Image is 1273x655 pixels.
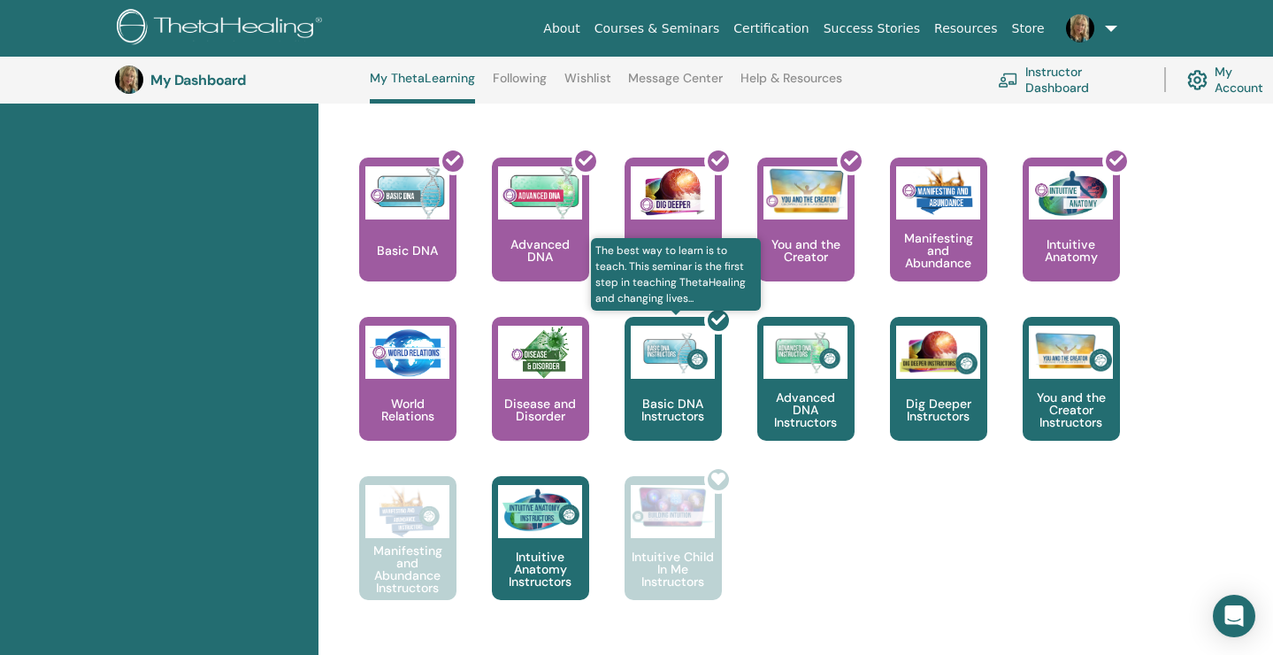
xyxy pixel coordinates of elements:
a: The best way to learn is to teach. This seminar is the first step in teaching ThetaHealing and ch... [625,317,722,476]
img: logo.png [117,9,328,49]
a: My ThetaLearning [370,71,475,104]
p: Dig Deeper Instructors [890,397,987,422]
img: Disease and Disorder [498,326,582,379]
a: Message Center [628,71,723,99]
a: Intuitive Anatomy Instructors Intuitive Anatomy Instructors [492,476,589,636]
a: Advanced DNA Instructors Advanced DNA Instructors [757,317,855,476]
a: Intuitive Anatomy Intuitive Anatomy [1023,158,1120,317]
a: Basic DNA Basic DNA [359,158,456,317]
a: You and the Creator You and the Creator [757,158,855,317]
img: Manifesting and Abundance Instructors [365,485,449,538]
img: You and the Creator Instructors [1029,326,1113,379]
p: Basic DNA Instructors [625,397,722,422]
p: Manifesting and Abundance [890,232,987,269]
img: Intuitive Child In Me Instructors [631,485,715,528]
img: Basic DNA [365,166,449,220]
img: Advanced DNA [498,166,582,220]
img: Dig Deeper [631,166,715,220]
a: Following [493,71,547,99]
p: Advanced DNA [492,238,589,263]
h3: My Dashboard [150,72,327,89]
div: Open Intercom Messenger [1213,595,1255,637]
img: World Relations [365,326,449,379]
p: World Relations [359,397,456,422]
img: Dig Deeper Instructors [896,326,980,379]
img: default.jpg [1066,14,1094,42]
p: You and the Creator Instructors [1023,391,1120,428]
a: You and the Creator Instructors You and the Creator Instructors [1023,317,1120,476]
p: Disease and Disorder [492,397,589,422]
a: Instructor Dashboard [998,60,1143,99]
img: default.jpg [115,65,143,94]
a: Advanced DNA Advanced DNA [492,158,589,317]
img: chalkboard-teacher.svg [998,73,1018,88]
a: Courses & Seminars [587,12,727,45]
a: Certification [726,12,816,45]
a: World Relations World Relations [359,317,456,476]
p: Manifesting and Abundance Instructors [359,544,456,594]
img: cog.svg [1187,65,1208,95]
a: Store [1005,12,1052,45]
img: Manifesting and Abundance [896,166,980,220]
a: Manifesting and Abundance Instructors Manifesting and Abundance Instructors [359,476,456,636]
a: Help & Resources [740,71,842,99]
a: Manifesting and Abundance Manifesting and Abundance [890,158,987,317]
img: Intuitive Anatomy [1029,166,1113,220]
img: You and the Creator [763,166,847,215]
a: Dig Deeper Instructors Dig Deeper Instructors [890,317,987,476]
img: Advanced DNA Instructors [763,326,847,379]
a: About [536,12,587,45]
a: Wishlist [564,71,611,99]
a: Disease and Disorder Disease and Disorder [492,317,589,476]
a: Resources [927,12,1005,45]
p: Intuitive Anatomy Instructors [492,551,589,588]
a: Dig Deeper Dig Deeper [625,158,722,317]
p: Intuitive Anatomy [1023,238,1120,263]
span: The best way to learn is to teach. This seminar is the first step in teaching ThetaHealing and ch... [591,238,762,311]
a: Intuitive Child In Me Instructors Intuitive Child In Me Instructors [625,476,722,636]
img: Basic DNA Instructors [631,326,715,379]
a: Success Stories [817,12,927,45]
p: Intuitive Child In Me Instructors [625,551,722,588]
img: Intuitive Anatomy Instructors [498,485,582,538]
p: Advanced DNA Instructors [757,391,855,428]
